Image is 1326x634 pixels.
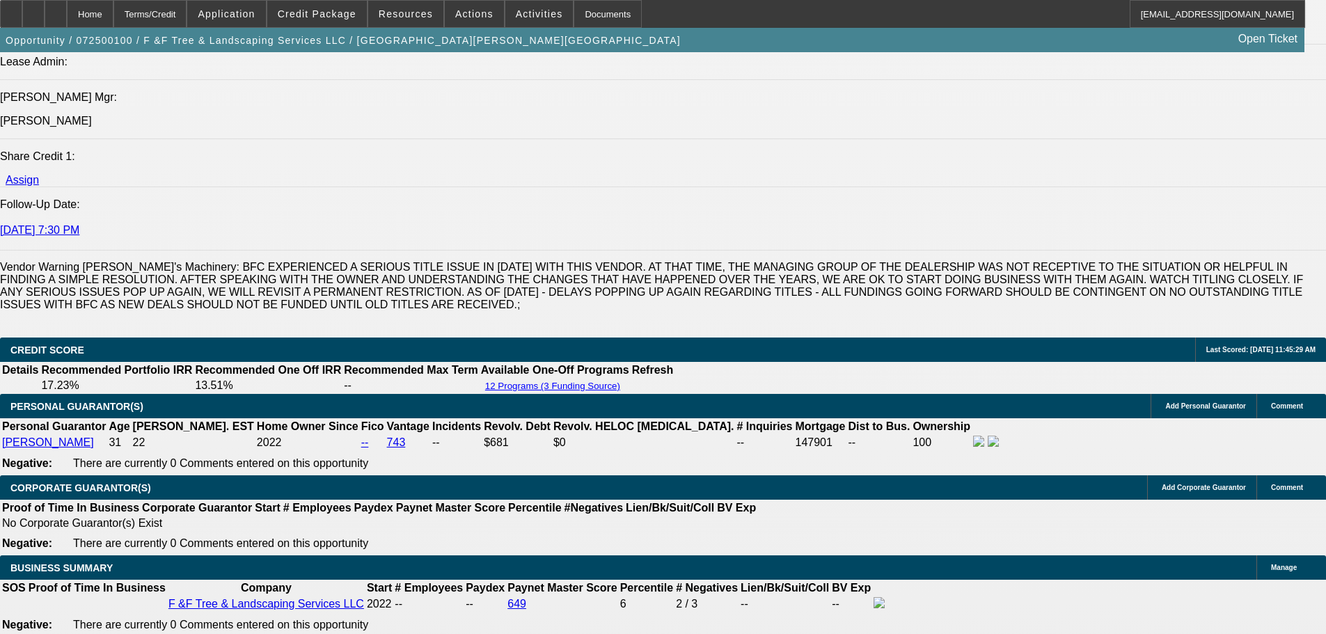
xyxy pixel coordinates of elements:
td: -- [831,596,871,612]
span: Actions [455,8,494,19]
th: Available One-Off Programs [480,363,630,377]
span: Add Corporate Guarantor [1162,484,1246,491]
td: -- [343,379,479,393]
b: # Inquiries [736,420,792,432]
b: # Negatives [676,582,738,594]
a: -- [361,436,369,448]
b: Paynet Master Score [396,502,505,514]
b: Paynet Master Score [507,582,617,594]
span: Add Personal Guarantor [1165,402,1246,410]
button: Activities [505,1,574,27]
td: 100 [912,435,971,450]
b: [PERSON_NAME]. EST [133,420,254,432]
b: Mortgage [796,420,846,432]
b: Vantage [387,420,429,432]
span: BUSINESS SUMMARY [10,562,113,573]
b: Paydex [466,582,505,594]
b: Revolv. Debt [484,420,551,432]
a: Assign [6,174,39,186]
a: [PERSON_NAME] [2,436,94,448]
b: Company [241,582,292,594]
span: CORPORATE GUARANTOR(S) [10,482,151,493]
a: 649 [507,598,526,610]
th: Proof of Time In Business [28,581,166,595]
span: Application [198,8,255,19]
b: Dist to Bus. [849,420,910,432]
b: Negative: [2,457,52,469]
button: 12 Programs (3 Funding Source) [481,380,624,392]
td: $681 [483,435,551,450]
td: -- [736,435,793,450]
img: linkedin-icon.png [988,436,999,447]
th: Details [1,363,39,377]
b: Paydex [354,502,393,514]
td: -- [740,596,830,612]
b: Start [367,582,392,594]
span: There are currently 0 Comments entered on this opportunity [73,619,368,631]
b: Start [255,502,280,514]
span: There are currently 0 Comments entered on this opportunity [73,457,368,469]
span: Comment [1271,402,1303,410]
b: Lien/Bk/Suit/Coll [741,582,829,594]
td: -- [432,435,482,450]
b: BV Exp [832,582,871,594]
span: 2022 [257,436,282,448]
span: Comment [1271,484,1303,491]
td: 22 [132,435,255,450]
b: # Employees [283,502,352,514]
td: 17.23% [40,379,193,393]
td: -- [465,596,505,612]
a: Open Ticket [1233,27,1303,51]
b: Lien/Bk/Suit/Coll [626,502,714,514]
span: Credit Package [278,8,356,19]
button: Resources [368,1,443,27]
b: Age [109,420,129,432]
td: 31 [108,435,130,450]
img: facebook-icon.png [973,436,984,447]
td: 13.51% [194,379,342,393]
b: Negative: [2,619,52,631]
b: Home Owner Since [257,420,358,432]
button: Actions [445,1,504,27]
b: Negative: [2,537,52,549]
td: -- [848,435,911,450]
b: # Employees [395,582,463,594]
th: Proof of Time In Business [1,501,140,515]
span: Opportunity / 072500100 / F &F Tree & Landscaping Services LLC / [GEOGRAPHIC_DATA][PERSON_NAME][G... [6,35,681,46]
b: Incidents [432,420,481,432]
b: Percentile [508,502,561,514]
button: Application [187,1,265,27]
b: Revolv. HELOC [MEDICAL_DATA]. [553,420,734,432]
a: 743 [387,436,406,448]
b: BV Exp [717,502,756,514]
span: Last Scored: [DATE] 11:45:29 AM [1206,346,1316,354]
th: Refresh [631,363,674,377]
b: Percentile [620,582,673,594]
span: There are currently 0 Comments entered on this opportunity [73,537,368,549]
b: Corporate Guarantor [142,502,252,514]
span: Manage [1271,564,1297,571]
th: SOS [1,581,26,595]
img: facebook-icon.png [874,597,885,608]
span: Activities [516,8,563,19]
td: No Corporate Guarantor(s) Exist [1,516,762,530]
td: 147901 [795,435,846,450]
div: 6 [620,598,673,610]
span: -- [395,598,402,610]
b: Fico [361,420,384,432]
th: Recommended Portfolio IRR [40,363,193,377]
span: Resources [379,8,433,19]
th: Recommended One Off IRR [194,363,342,377]
td: 2022 [366,596,393,612]
b: Ownership [913,420,970,432]
span: CREDIT SCORE [10,344,84,356]
b: #Negatives [565,502,624,514]
div: 2 / 3 [676,598,738,610]
button: Credit Package [267,1,367,27]
span: PERSONAL GUARANTOR(S) [10,401,143,412]
th: Recommended Max Term [343,363,479,377]
td: $0 [553,435,735,450]
a: F &F Tree & Landscaping Services LLC [168,598,364,610]
b: Personal Guarantor [2,420,106,432]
